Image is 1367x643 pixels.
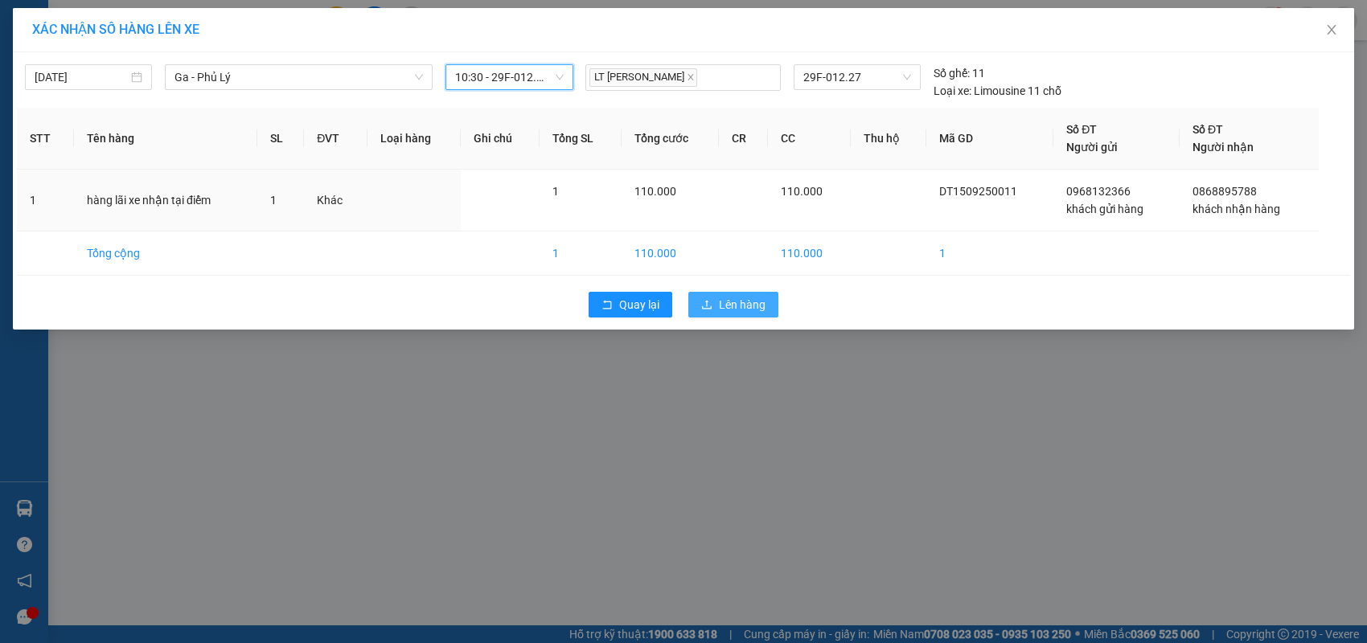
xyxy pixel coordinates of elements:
span: close [687,73,695,81]
span: DT1509250011 [939,185,1017,198]
span: 1 [552,185,559,198]
th: Loại hàng [367,108,461,170]
span: DT1509250009 [151,108,247,125]
span: 110.000 [634,185,676,198]
span: 110.000 [781,185,823,198]
button: rollbackQuay lại [589,292,672,317]
th: Thu hộ [851,108,926,170]
span: Ga - Phủ Lý [174,65,423,89]
span: Số ĐT [1193,123,1223,136]
span: khách gửi hàng [1066,203,1143,215]
td: Khác [304,170,367,231]
span: Người gửi [1066,141,1118,154]
td: 1 [540,231,622,276]
th: CC [768,108,851,170]
th: Tổng cước [622,108,719,170]
span: Chuyển phát nhanh: [GEOGRAPHIC_DATA] - [GEOGRAPHIC_DATA] [10,69,150,126]
span: Quay lại [619,296,659,313]
td: 1 [926,231,1053,276]
td: Tổng cộng [74,231,257,276]
th: Ghi chú [461,108,540,170]
span: Số ĐT [1066,123,1097,136]
th: SL [257,108,305,170]
span: close [1325,23,1338,36]
span: Số ghế: [934,64,970,82]
th: CR [719,108,768,170]
span: upload [701,299,712,312]
span: 29F-012.27 [803,65,910,89]
button: Close [1309,8,1354,53]
span: Người nhận [1193,141,1254,154]
span: rollback [601,299,613,312]
strong: CÔNG TY TNHH DỊCH VỤ DU LỊCH THỜI ĐẠI [14,13,145,65]
th: STT [17,108,74,170]
div: Limousine 11 chỗ [934,82,1061,100]
div: 11 [934,64,985,82]
img: logo [6,57,9,139]
th: ĐVT [304,108,367,170]
span: LT [PERSON_NAME] [589,68,697,87]
button: uploadLên hàng [688,292,778,317]
span: down [414,72,424,82]
span: Loại xe: [934,82,971,100]
td: 110.000 [768,231,851,276]
th: Tên hàng [74,108,257,170]
th: Mã GD [926,108,1053,170]
td: 1 [17,170,74,231]
span: 0968132366 [1066,185,1131,198]
span: Lên hàng [719,296,766,313]
span: khách nhận hàng [1193,203,1280,215]
td: 110.000 [622,231,719,276]
td: hàng lãi xe nhận tại điểm [74,170,257,231]
span: 1 [270,194,277,207]
span: 10:30 - 29F-012.27 [455,65,563,89]
input: 15/09/2025 [35,68,128,86]
span: 0868895788 [1193,185,1257,198]
span: XÁC NHẬN SỐ HÀNG LÊN XE [32,22,199,37]
th: Tổng SL [540,108,622,170]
